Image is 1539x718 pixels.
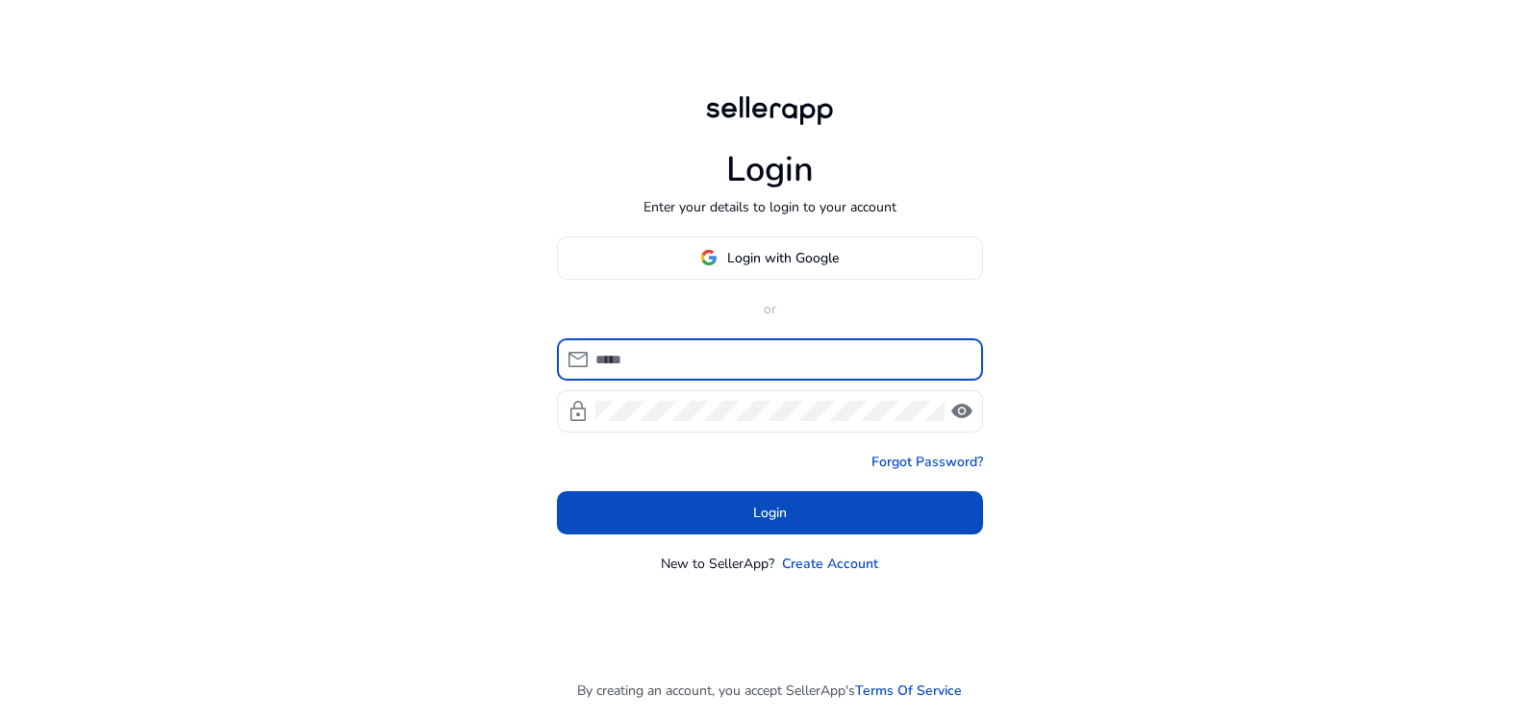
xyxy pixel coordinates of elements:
button: Login with Google [557,236,983,280]
h1: Login [726,149,814,190]
img: google-logo.svg [700,249,718,266]
a: Terms Of Service [855,681,962,701]
p: Enter your details to login to your account [643,197,896,217]
a: Forgot Password? [871,452,983,472]
p: or [557,299,983,319]
a: Create Account [782,554,878,574]
button: Login [557,491,983,534]
p: New to SellerApp? [661,554,774,574]
span: Login with Google [727,248,839,268]
span: lock [567,400,590,423]
span: visibility [950,400,973,423]
span: Login [753,503,787,523]
span: mail [567,348,590,371]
